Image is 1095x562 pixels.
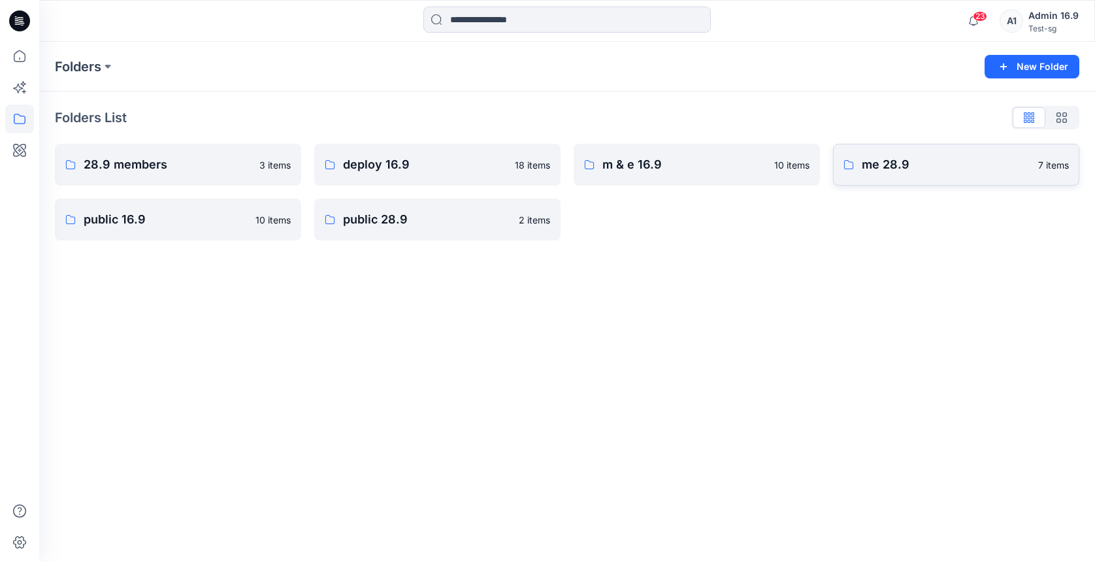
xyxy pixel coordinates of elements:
p: 28.9 members [84,156,252,174]
p: me 28.9 [862,156,1030,174]
p: 10 items [774,158,809,172]
p: 2 items [519,213,550,227]
p: Folders List [55,108,127,127]
p: deploy 16.9 [343,156,507,174]
a: me 28.97 items [833,144,1079,186]
p: 3 items [259,158,291,172]
p: 18 items [515,158,550,172]
a: m & e 16.910 items [574,144,820,186]
p: public 28.9 [343,210,511,229]
a: public 16.910 items [55,199,301,240]
p: m & e 16.9 [602,156,766,174]
a: deploy 16.918 items [314,144,561,186]
button: New Folder [985,55,1079,78]
p: 7 items [1038,158,1069,172]
div: Test-sg [1028,24,1079,33]
a: 28.9 members3 items [55,144,301,186]
p: 10 items [255,213,291,227]
p: public 16.9 [84,210,248,229]
div: A1 [1000,9,1023,33]
span: 23 [973,11,987,22]
a: Folders [55,58,101,76]
div: Admin 16.9 [1028,8,1079,24]
a: public 28.92 items [314,199,561,240]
